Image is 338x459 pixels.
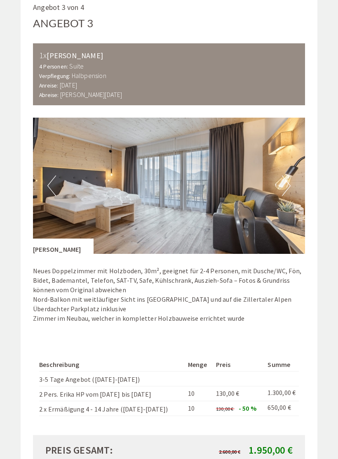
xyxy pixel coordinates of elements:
img: image [33,118,305,254]
td: 10 [185,401,213,416]
span: Angebot 3 von 4 [33,2,84,12]
small: 11:35 [13,40,131,46]
span: 130,00 € [216,389,239,397]
button: Senden [223,218,272,232]
div: Guten Tag, wie können wir Ihnen helfen? [7,23,135,48]
b: [DATE] [60,81,77,89]
td: 2 Pers. Erika HP vom [DATE] bis [DATE] [39,386,185,401]
small: Anreise: [39,82,59,89]
span: 1.950,00 € [249,444,293,457]
td: 1.300,00 € [264,386,299,401]
td: 10 [185,386,213,401]
th: Beschreibung [39,358,185,371]
th: Summe [264,358,299,371]
div: [PERSON_NAME] [33,239,94,254]
small: 4 Personen: [39,63,68,70]
div: Preis gesamt: [39,443,169,457]
div: [GEOGRAPHIC_DATA] [13,24,131,31]
th: Preis [213,358,264,371]
b: Halbpension [72,71,106,80]
b: Suite [69,62,84,70]
td: 650,00 € [264,401,299,416]
b: 1x [39,50,47,60]
div: [DATE] [121,7,151,21]
small: Verpflegung: [39,73,70,80]
td: 2 x Ermäßigung 4 - 14 Jahre ([DATE]-[DATE]) [39,401,185,416]
span: 2.600,00 € [219,449,240,455]
div: [PERSON_NAME] [39,50,299,62]
span: - 50 % [239,404,256,412]
td: 3-5 Tage Angebot ([DATE]-[DATE]) [39,371,185,386]
p: Neues Doppelzimmer mit Holzboden, 30m², geeignet für 2-4 Personen, mit Dusche/WC, Fön, Bidet, Bad... [33,266,305,323]
span: 130,00 € [216,406,234,412]
div: Angebot 3 [33,16,93,31]
b: [PERSON_NAME][DATE] [60,90,122,99]
small: Abreise: [39,92,59,99]
button: Previous [47,175,56,196]
th: Menge [185,358,213,371]
button: Next [282,175,291,196]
